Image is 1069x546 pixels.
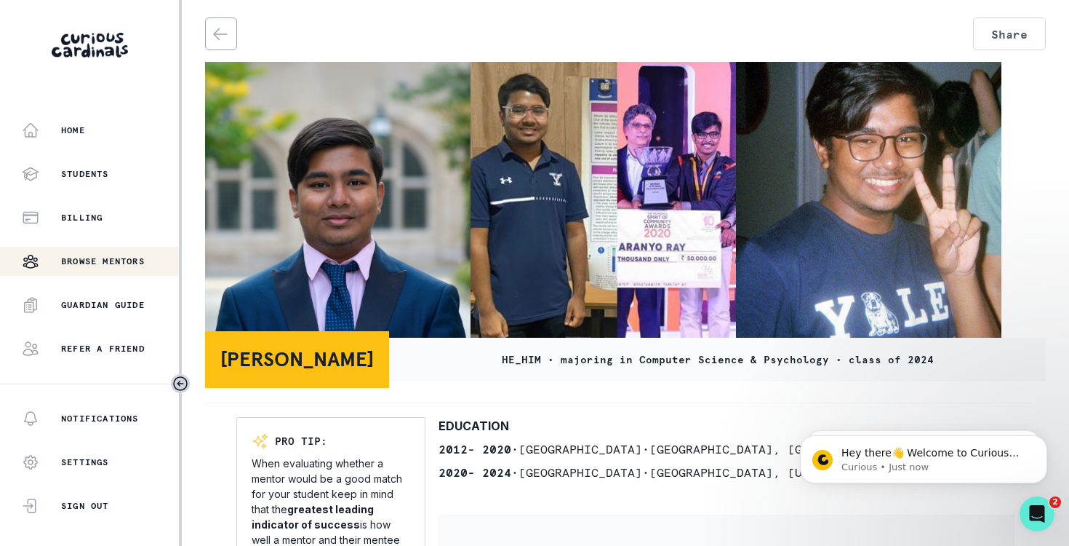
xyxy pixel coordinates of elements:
p: Browse Mentors [61,256,145,267]
p: HE_HIM • majoring in Computer Science & Psychology • class of 2024 [502,352,934,368]
img: Profile Photo [471,62,736,345]
b: 2020 - 2024 [439,465,511,480]
span: • [GEOGRAPHIC_DATA] • [GEOGRAPHIC_DATA] , [US_STATE] [511,465,860,480]
p: Billing [61,212,103,223]
p: Guardian Guide [61,299,145,311]
img: Curious Cardinals Logo [52,33,128,58]
button: Toggle sidebar [171,374,190,393]
img: Profile Photo [205,62,471,345]
p: Refer a friend [61,343,145,355]
p: Sign Out [61,500,109,512]
span: • [GEOGRAPHIC_DATA] • [GEOGRAPHIC_DATA] , [GEOGRAPHIC_DATA] [511,442,911,456]
span: 2 [1049,496,1061,508]
p: EDUCATION [439,417,509,435]
p: PRO TIP: [275,434,327,449]
img: Profile Photo [736,62,1001,345]
iframe: Intercom live chat [1020,496,1054,531]
p: Message from Curious, sent Just now [63,56,251,69]
p: Students [61,168,109,180]
span: Hey there👋 Welcome to Curious Cardinals 🙌 Take a look around! If you have any questions or are ex... [63,42,248,126]
p: [PERSON_NAME] [220,344,374,375]
p: Home [61,124,85,136]
p: Settings [61,456,109,468]
b: 2012 - 2020 [439,442,511,456]
button: back [206,18,235,50]
iframe: Intercom notifications message [778,405,1069,507]
p: Notifications [61,413,139,424]
button: Share [973,17,1046,50]
b: greatest leading indicator of success [252,503,374,531]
